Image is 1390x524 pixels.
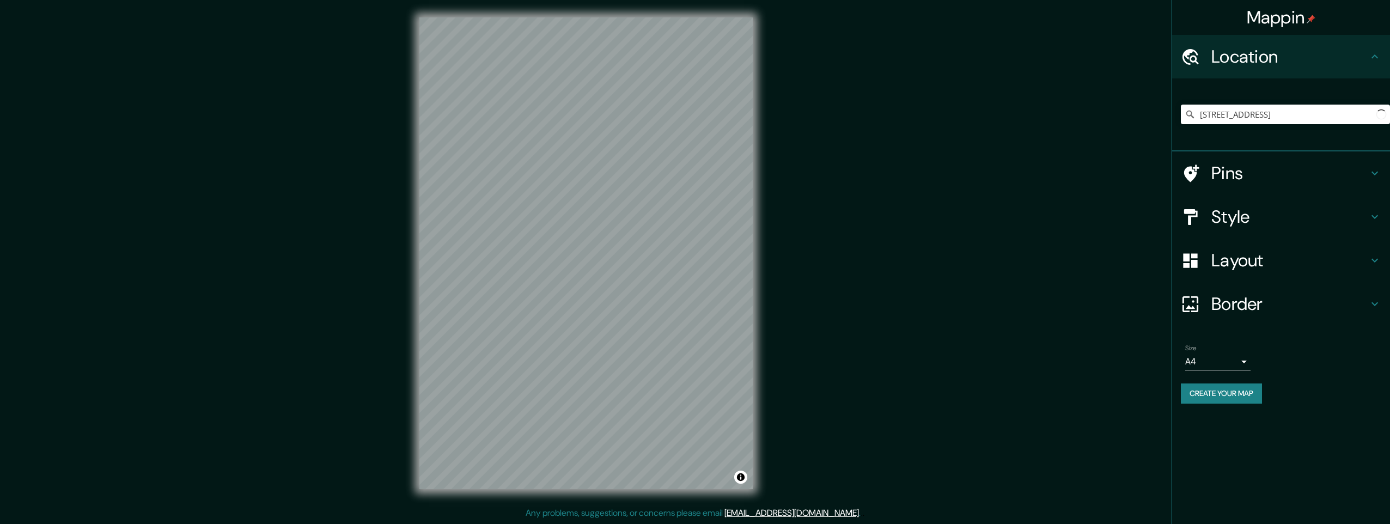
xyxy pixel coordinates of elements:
h4: Style [1211,206,1368,228]
h4: Mappin [1247,7,1316,28]
div: . [861,507,862,520]
canvas: Map [419,17,753,489]
p: Any problems, suggestions, or concerns please email . [526,507,861,520]
div: . [862,507,864,520]
a: [EMAIL_ADDRESS][DOMAIN_NAME] [724,507,859,519]
h4: Pins [1211,162,1368,184]
div: Location [1172,35,1390,78]
h4: Border [1211,293,1368,315]
div: Layout [1172,239,1390,282]
div: Pins [1172,151,1390,195]
label: Size [1185,344,1197,353]
h4: Layout [1211,249,1368,271]
div: Border [1172,282,1390,326]
button: Toggle attribution [734,471,747,484]
input: Pick your city or area [1181,105,1390,124]
div: A4 [1185,353,1251,370]
div: Style [1172,195,1390,239]
button: Create your map [1181,383,1262,404]
img: pin-icon.png [1307,15,1315,23]
h4: Location [1211,46,1368,68]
